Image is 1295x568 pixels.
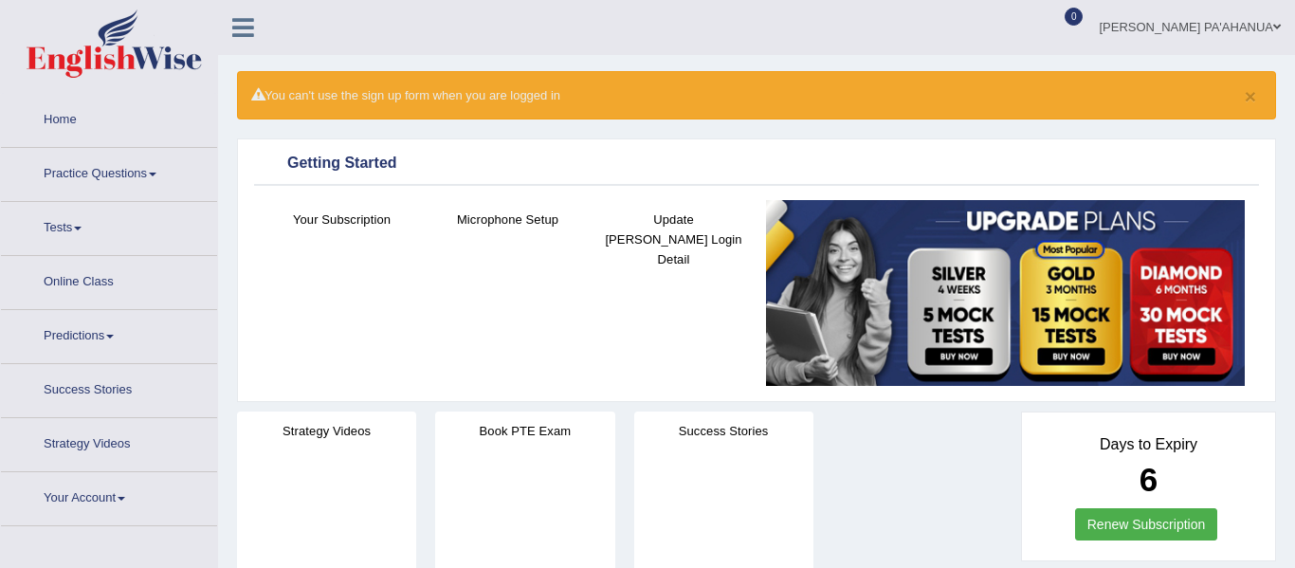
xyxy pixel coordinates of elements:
[1140,461,1158,498] b: 6
[1,364,217,412] a: Success Stories
[600,210,747,269] h4: Update [PERSON_NAME] Login Detail
[237,71,1276,119] div: You can't use the sign up form when you are logged in
[434,210,581,229] h4: Microphone Setup
[1075,508,1218,541] a: Renew Subscription
[1,418,217,466] a: Strategy Videos
[1043,436,1254,453] h4: Days to Expiry
[259,150,1254,178] div: Getting Started
[435,421,614,441] h4: Book PTE Exam
[1,310,217,357] a: Predictions
[1245,86,1256,106] button: ×
[1,148,217,195] a: Practice Questions
[237,421,416,441] h4: Strategy Videos
[1,472,217,520] a: Your Account
[1,256,217,303] a: Online Class
[634,421,813,441] h4: Success Stories
[1065,8,1084,26] span: 0
[1,94,217,141] a: Home
[268,210,415,229] h4: Your Subscription
[1,202,217,249] a: Tests
[766,200,1245,385] img: small5.jpg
